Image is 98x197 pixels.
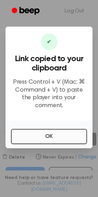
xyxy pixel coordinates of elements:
[11,129,87,144] button: OK
[11,54,87,73] h3: Link copied to your clipboard
[11,78,87,110] p: Press Control + V (Mac: ⌘ Command + V) to paste the player into your comment.
[41,34,57,50] div: ✔
[58,3,91,19] a: Log Out
[7,4,46,18] a: Beep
